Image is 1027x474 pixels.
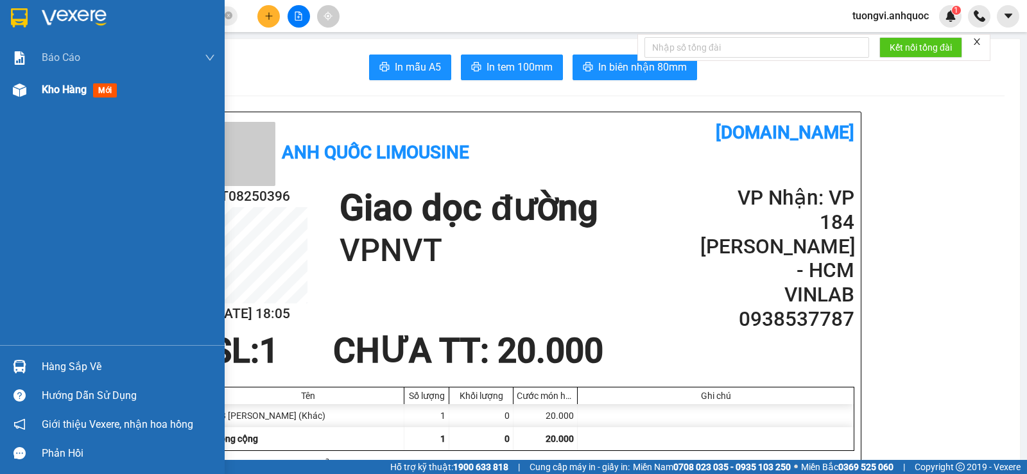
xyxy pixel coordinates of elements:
button: Kết nối tổng đài [879,37,962,58]
h1: Giao dọc đường [340,186,598,230]
span: | [518,460,520,474]
div: 1B [PERSON_NAME] (Khác) [212,404,404,427]
span: | [903,460,905,474]
span: Miền Nam [633,460,791,474]
div: Cước món hàng [517,391,574,401]
div: Hướng dẫn sử dụng [42,386,215,405]
span: 1 [954,6,958,15]
span: 1 [440,434,445,444]
div: Số lượng [408,391,445,401]
div: 0 [449,404,513,427]
span: mới [93,83,117,97]
button: plus [257,5,280,28]
span: 20.000 [546,434,574,444]
span: Tổng cộng [215,434,258,444]
button: printerIn mẫu A5 [369,55,451,80]
h2: VT08250396 [211,186,307,207]
img: phone-icon [974,10,985,22]
span: Hỗ trợ kỹ thuật: [390,460,508,474]
div: 1 [404,404,449,427]
strong: 0369 525 060 [838,462,893,472]
img: logo-vxr [11,8,28,28]
span: copyright [956,462,965,471]
button: file-add [288,5,310,28]
span: 1 [259,331,279,371]
span: Kết nối tổng đài [890,40,952,55]
span: In tem 100mm [487,59,553,75]
button: printerIn tem 100mm [461,55,563,80]
img: warehouse-icon [13,83,26,97]
span: file-add [294,12,303,21]
button: printerIn biên nhận 80mm [573,55,697,80]
span: close-circle [225,12,232,19]
span: ⚪️ [794,464,798,470]
span: notification [13,418,26,430]
span: down [205,53,215,63]
span: Kho hàng [42,83,87,96]
h1: VPNVT [340,230,598,271]
span: tuongvi.anhquoc [842,8,939,24]
span: 0 [505,434,510,444]
span: Miền Bắc [801,460,893,474]
span: Giới thiệu Vexere, nhận hoa hồng [42,416,193,432]
div: Ghi chú [581,391,850,401]
span: caret-down [1003,10,1014,22]
span: aim [324,12,332,21]
button: aim [317,5,340,28]
div: Tên [215,391,401,401]
span: plus [264,12,273,21]
span: Cung cấp máy in - giấy in: [530,460,630,474]
span: close [972,37,981,46]
img: warehouse-icon [13,360,26,373]
img: icon-new-feature [945,10,956,22]
h2: [DATE] 18:05 [211,303,307,325]
h2: 0938537787 [700,307,854,332]
span: message [13,447,26,459]
div: Hàng sắp về [42,357,215,377]
span: In mẫu A5 [395,59,441,75]
button: caret-down [997,5,1019,28]
span: In biên nhận 80mm [598,59,687,75]
div: Khối lượng [453,391,510,401]
div: 20.000 [513,404,578,427]
sup: 1 [952,6,961,15]
div: Phản hồi [42,444,215,463]
h2: VINLAB [700,283,854,307]
span: Báo cáo [42,49,80,65]
div: CHƯA TT : 20.000 [325,332,611,370]
img: solution-icon [13,51,26,65]
b: Anh Quốc Limousine [282,142,469,163]
span: question-circle [13,389,26,402]
span: printer [379,62,390,74]
strong: 0708 023 035 - 0935 103 250 [673,462,791,472]
span: printer [471,62,481,74]
span: close-circle [225,10,232,22]
h2: VP Nhận: VP 184 [PERSON_NAME] - HCM [700,186,854,283]
span: SL: [211,331,259,371]
span: printer [583,62,593,74]
b: [DOMAIN_NAME] [716,122,854,143]
strong: 1900 633 818 [453,462,508,472]
input: Nhập số tổng đài [644,37,869,58]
